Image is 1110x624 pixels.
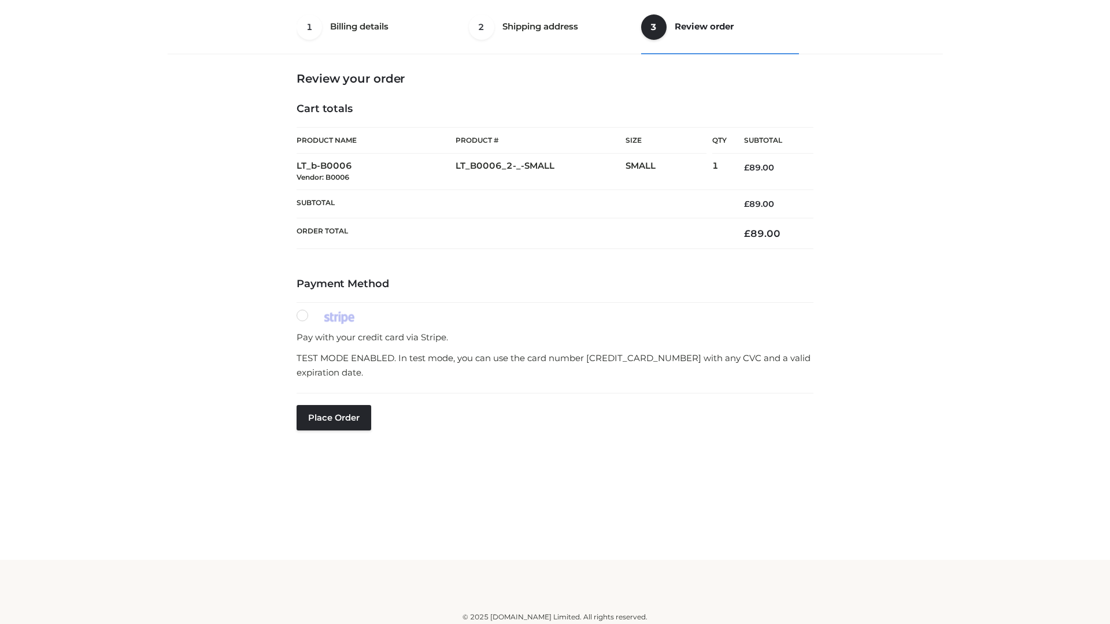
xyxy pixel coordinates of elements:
[297,330,813,345] p: Pay with your credit card via Stripe.
[297,405,371,430] button: Place order
[297,351,813,380] p: TEST MODE ENABLED. In test mode, you can use the card number [CREDIT_CARD_NUMBER] with any CVC an...
[744,162,749,173] span: £
[712,154,727,190] td: 1
[626,128,706,154] th: Size
[297,173,349,181] small: Vendor: B0006
[626,154,712,190] td: SMALL
[727,128,813,154] th: Subtotal
[297,190,727,218] th: Subtotal
[297,218,727,249] th: Order Total
[297,72,813,86] h3: Review your order
[172,611,938,623] div: © 2025 [DOMAIN_NAME] Limited. All rights reserved.
[297,278,813,291] h4: Payment Method
[744,162,774,173] bdi: 89.00
[297,103,813,116] h4: Cart totals
[297,154,456,190] td: LT_b-B0006
[744,199,774,209] bdi: 89.00
[297,127,456,154] th: Product Name
[744,228,780,239] bdi: 89.00
[712,127,727,154] th: Qty
[744,199,749,209] span: £
[456,154,626,190] td: LT_B0006_2-_-SMALL
[456,127,626,154] th: Product #
[744,228,750,239] span: £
